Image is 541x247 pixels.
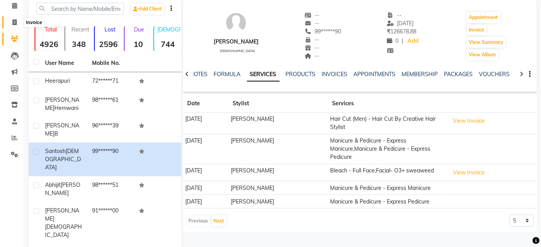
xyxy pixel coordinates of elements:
span: [PERSON_NAME] [45,122,79,137]
a: INVOICES [322,71,348,78]
span: b [54,130,58,137]
span: [DEMOGRAPHIC_DATA] [45,148,81,171]
td: Hair Cut (Men) - Hair Cut By Creative Hair Stylist [328,113,447,134]
th: Services [328,95,447,113]
button: View Invoice [450,167,489,179]
div: Invoice [24,18,44,28]
span: -- [305,52,320,59]
strong: 744 [154,39,182,49]
a: NOTES [190,71,208,78]
div: [PERSON_NAME] [214,38,259,46]
span: -- [305,44,320,51]
span: puri [61,77,70,84]
span: | [402,37,404,45]
strong: 4926 [35,39,63,49]
td: [PERSON_NAME] [228,195,328,209]
span: -- [305,12,320,19]
span: -- [305,20,320,27]
span: [DEMOGRAPHIC_DATA] [220,49,255,53]
span: [PERSON_NAME] [45,181,80,197]
a: MEMBERSHIP [402,71,438,78]
span: 126678.88 [387,28,417,35]
td: [PERSON_NAME] [228,164,328,181]
span: -- [387,12,402,19]
span: abhijit [45,181,61,188]
img: avatar [224,11,248,35]
button: Appointment [467,12,500,23]
a: Add Client [131,3,164,14]
td: [DATE] [183,164,228,181]
a: FORMULA [214,71,241,78]
span: [DEMOGRAPHIC_DATA] [45,223,82,238]
th: Stylist [228,95,328,113]
p: Lost [98,26,122,33]
td: [DATE] [183,113,228,134]
td: [PERSON_NAME] [228,181,328,195]
button: Invoice [467,24,487,35]
td: Manicure & Pedicure - Express Pedicure [328,195,447,209]
p: Total [38,26,63,33]
span: [PERSON_NAME] [45,207,79,222]
a: SERVICES [247,68,280,82]
p: Due [126,26,152,33]
p: Recent [68,26,93,33]
span: santosh [45,148,66,155]
span: ₹ [387,28,391,35]
button: View Album [467,49,498,60]
span: 0 [387,37,399,44]
th: User Name [40,54,87,72]
a: PACKAGES [444,71,473,78]
th: Mobile No. [87,54,134,72]
button: Next [212,216,226,226]
strong: 348 [65,39,93,49]
th: Date [183,95,228,113]
p: [DEMOGRAPHIC_DATA] [157,26,182,33]
span: Hemwani [54,104,78,111]
td: [PERSON_NAME] [228,113,328,134]
span: [DATE] [387,20,414,27]
a: PRODUCTS [286,71,316,78]
a: Add [407,36,420,47]
span: heera [45,77,61,84]
span: -- [305,36,320,43]
input: Search by Name/Mobile/Email/Code [36,3,124,15]
a: VOUCHERS [479,71,510,78]
button: View Invoice [450,115,489,127]
td: Manicure & Pedicure - Express Manicure [328,181,447,195]
strong: 2596 [95,39,122,49]
td: Bleach - Full Face,Facial- O3+ sweaweed [328,164,447,181]
a: APPOINTMENTS [354,71,396,78]
td: [DATE] [183,195,228,209]
td: [DATE] [183,181,228,195]
td: [PERSON_NAME] [228,134,328,164]
td: [DATE] [183,134,228,164]
td: Manicure & Pedicure - Express Manicure,Manicure & Pedicure - Express Pedicure [328,134,447,164]
span: [PERSON_NAME] [45,96,79,111]
button: View Summary [467,37,506,48]
strong: 10 [125,39,152,49]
